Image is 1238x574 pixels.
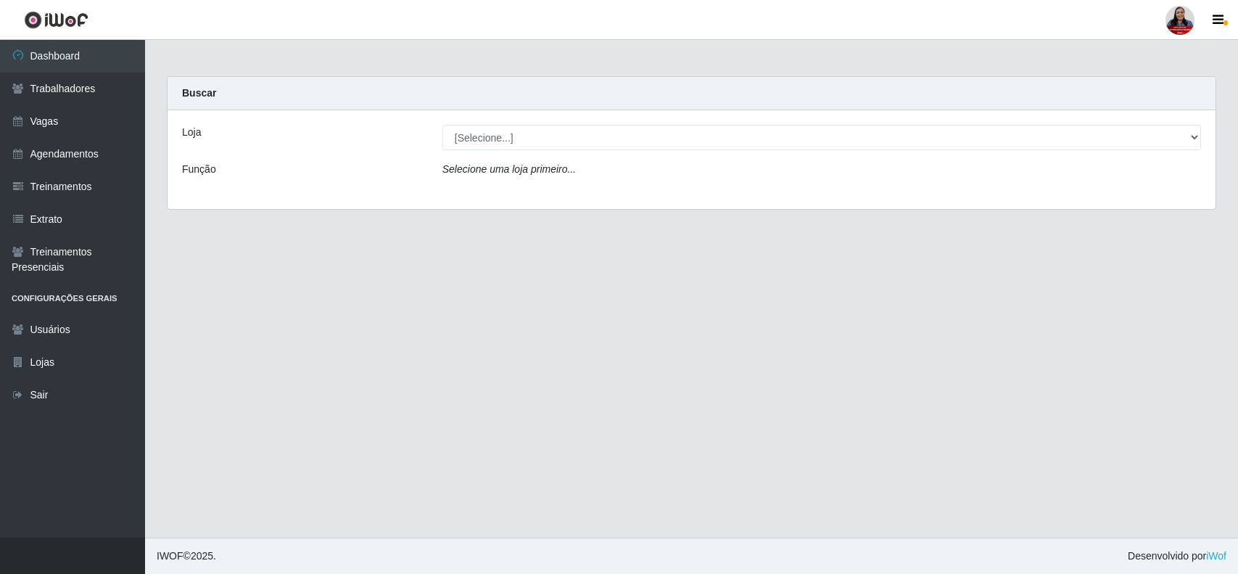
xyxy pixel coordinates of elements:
[1206,550,1226,562] a: iWof
[182,125,201,140] label: Loja
[1128,549,1226,564] span: Desenvolvido por
[157,550,183,562] span: IWOF
[24,11,88,29] img: CoreUI Logo
[182,162,216,177] label: Função
[182,87,216,99] strong: Buscar
[157,549,216,564] span: © 2025 .
[442,163,576,175] i: Selecione uma loja primeiro...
